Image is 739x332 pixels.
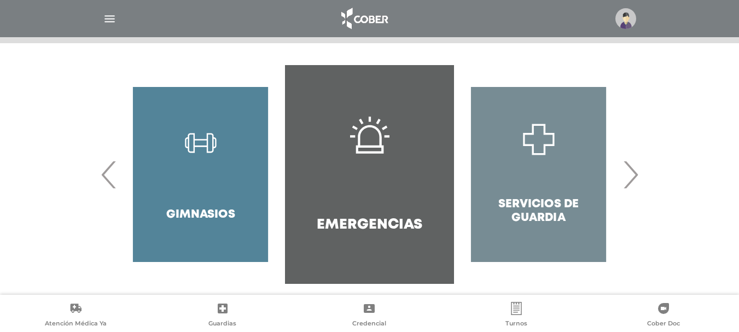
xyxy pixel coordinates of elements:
[149,302,296,330] a: Guardias
[317,217,422,234] h4: Emergencias
[2,302,149,330] a: Atención Médica Ya
[352,319,386,329] span: Credencial
[208,319,236,329] span: Guardias
[335,5,393,32] img: logo_cober_home-white.png
[620,145,641,204] span: Next
[647,319,680,329] span: Cober Doc
[285,65,454,284] a: Emergencias
[590,302,737,330] a: Cober Doc
[505,319,527,329] span: Turnos
[443,302,590,330] a: Turnos
[103,12,117,26] img: Cober_menu-lines-white.svg
[45,319,107,329] span: Atención Médica Ya
[98,145,120,204] span: Previous
[615,8,636,29] img: profile-placeholder.svg
[296,302,443,330] a: Credencial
